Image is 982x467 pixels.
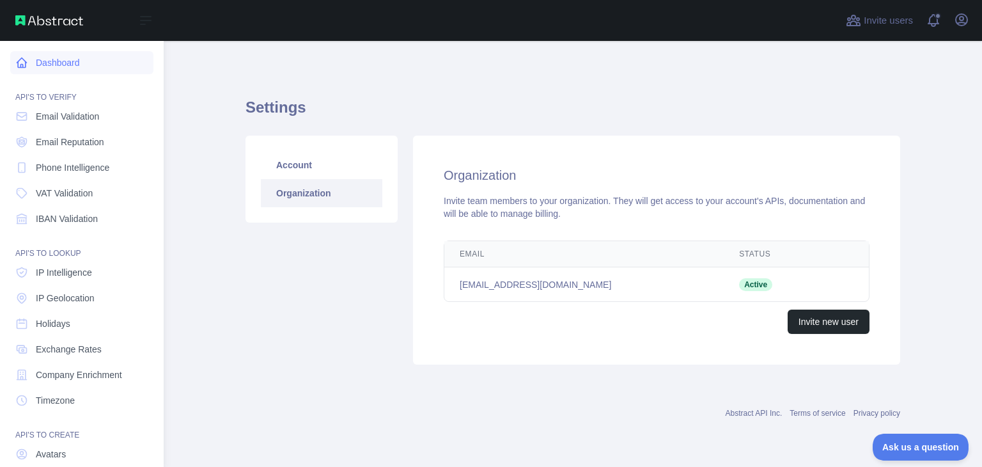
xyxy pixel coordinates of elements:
button: Invite new user [788,310,869,334]
a: Privacy policy [853,409,900,418]
a: Holidays [10,312,153,335]
a: Phone Intelligence [10,156,153,179]
span: IP Geolocation [36,292,95,305]
a: Exchange Rates [10,338,153,361]
span: Avatars [36,448,66,461]
a: IBAN Validation [10,207,153,230]
th: Status [724,241,822,267]
div: API'S TO CREATE [10,415,153,440]
div: API'S TO LOOKUP [10,233,153,258]
span: IP Intelligence [36,266,92,279]
h1: Settings [245,97,900,128]
a: VAT Validation [10,182,153,205]
a: Abstract API Inc. [726,409,783,418]
a: IP Geolocation [10,287,153,310]
span: Invite users [864,13,913,28]
a: Email Validation [10,105,153,128]
a: Avatars [10,443,153,466]
a: IP Intelligence [10,261,153,284]
a: Account [261,151,382,179]
img: Abstract API [15,15,83,26]
a: Company Enrichment [10,363,153,386]
span: Phone Intelligence [36,161,109,174]
th: Email [444,241,724,267]
td: [EMAIL_ADDRESS][DOMAIN_NAME] [444,267,724,302]
span: Email Reputation [36,136,104,148]
span: Exchange Rates [36,343,102,356]
a: Dashboard [10,51,153,74]
div: Invite team members to your organization. They will get access to your account's APIs, documentat... [444,194,869,220]
button: Invite users [843,10,916,31]
span: Company Enrichment [36,368,122,381]
a: Organization [261,179,382,207]
span: IBAN Validation [36,212,98,225]
span: Holidays [36,317,70,330]
span: VAT Validation [36,187,93,200]
span: Timezone [36,394,75,407]
a: Timezone [10,389,153,412]
span: Email Validation [36,110,99,123]
h2: Organization [444,166,869,184]
a: Terms of service [790,409,845,418]
span: Active [739,278,772,291]
iframe: Toggle Customer Support [873,434,969,461]
a: Email Reputation [10,131,153,154]
div: API'S TO VERIFY [10,77,153,102]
